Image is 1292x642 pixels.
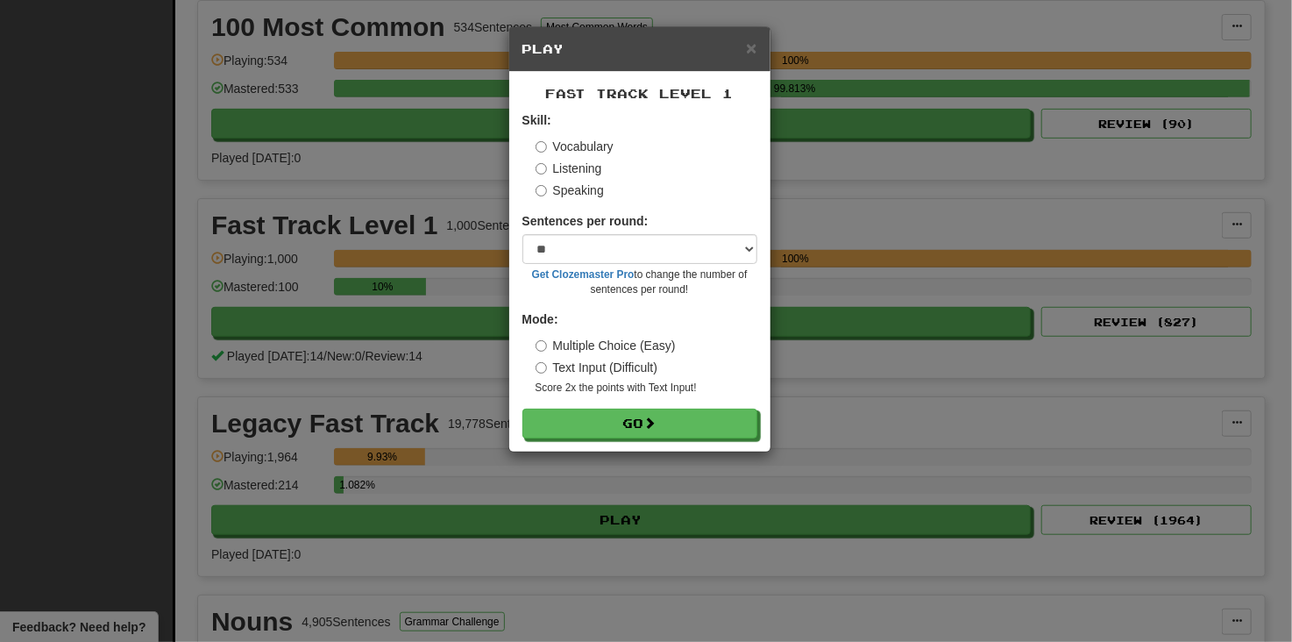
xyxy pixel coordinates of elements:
[536,337,676,354] label: Multiple Choice (Easy)
[746,39,756,57] button: Close
[746,38,756,58] span: ×
[522,40,757,58] h5: Play
[522,212,649,230] label: Sentences per round:
[536,340,547,352] input: Multiple Choice (Easy)
[546,86,734,101] span: Fast Track Level 1
[536,359,658,376] label: Text Input (Difficult)
[536,138,614,155] label: Vocabulary
[522,312,558,326] strong: Mode:
[522,267,757,297] small: to change the number of sentences per round!
[536,141,547,153] input: Vocabulary
[536,160,602,177] label: Listening
[536,163,547,175] input: Listening
[522,409,757,439] button: Go
[536,381,757,396] small: Score 2x the points with Text Input !
[536,182,604,199] label: Speaking
[532,268,635,281] a: Get Clozemaster Pro
[536,185,547,196] input: Speaking
[522,113,551,127] strong: Skill:
[536,362,547,374] input: Text Input (Difficult)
